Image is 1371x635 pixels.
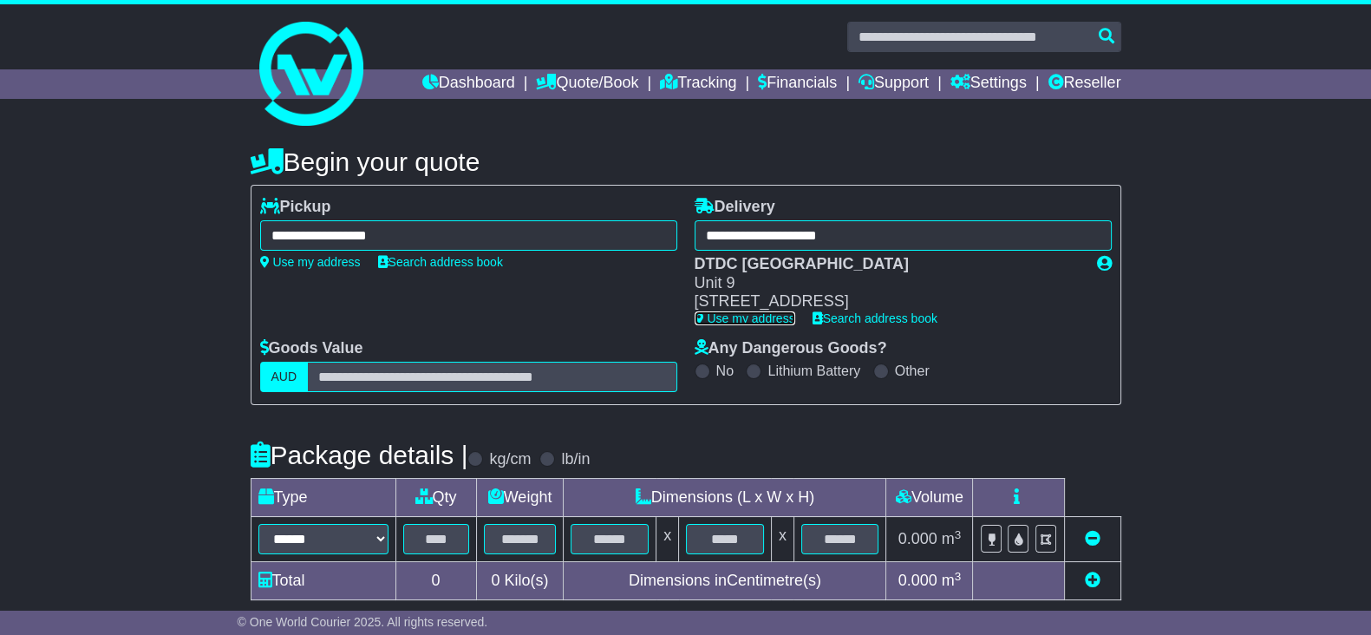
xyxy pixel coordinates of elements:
a: Search address book [378,255,503,269]
a: Reseller [1048,69,1120,99]
a: Tracking [660,69,736,99]
td: x [771,517,793,562]
div: Unit 9 [695,274,1080,293]
td: Kilo(s) [476,562,564,600]
td: x [656,517,679,562]
h4: Begin your quote [251,147,1121,176]
a: Add new item [1085,572,1100,589]
span: 0 [491,572,499,589]
label: Lithium Battery [767,363,860,379]
label: Any Dangerous Goods? [695,339,887,358]
td: 0 [395,562,476,600]
label: kg/cm [489,450,531,469]
label: Other [895,363,930,379]
a: Settings [950,69,1027,99]
a: Dashboard [422,69,515,99]
div: DTDC [GEOGRAPHIC_DATA] [695,255,1080,274]
label: No [716,363,734,379]
span: 0.000 [898,572,937,589]
span: m [942,572,962,589]
a: Use my address [260,255,361,269]
label: Delivery [695,198,775,217]
a: Search address book [813,311,937,325]
label: Goods Value [260,339,363,358]
span: 0.000 [898,530,937,547]
td: Type [251,479,395,517]
h4: Package details | [251,441,468,469]
td: Dimensions (L x W x H) [564,479,886,517]
div: [STREET_ADDRESS] [695,292,1080,311]
td: Dimensions in Centimetre(s) [564,562,886,600]
a: Quote/Book [536,69,638,99]
sup: 3 [955,570,962,583]
td: Qty [395,479,476,517]
td: Volume [886,479,973,517]
label: lb/in [561,450,590,469]
sup: 3 [955,528,962,541]
a: Remove this item [1085,530,1100,547]
label: Pickup [260,198,331,217]
span: m [942,530,962,547]
td: Weight [476,479,564,517]
label: AUD [260,362,309,392]
a: Use my address [695,311,795,325]
a: Support [859,69,929,99]
td: Total [251,562,395,600]
a: Financials [758,69,837,99]
span: © One World Courier 2025. All rights reserved. [238,615,488,629]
